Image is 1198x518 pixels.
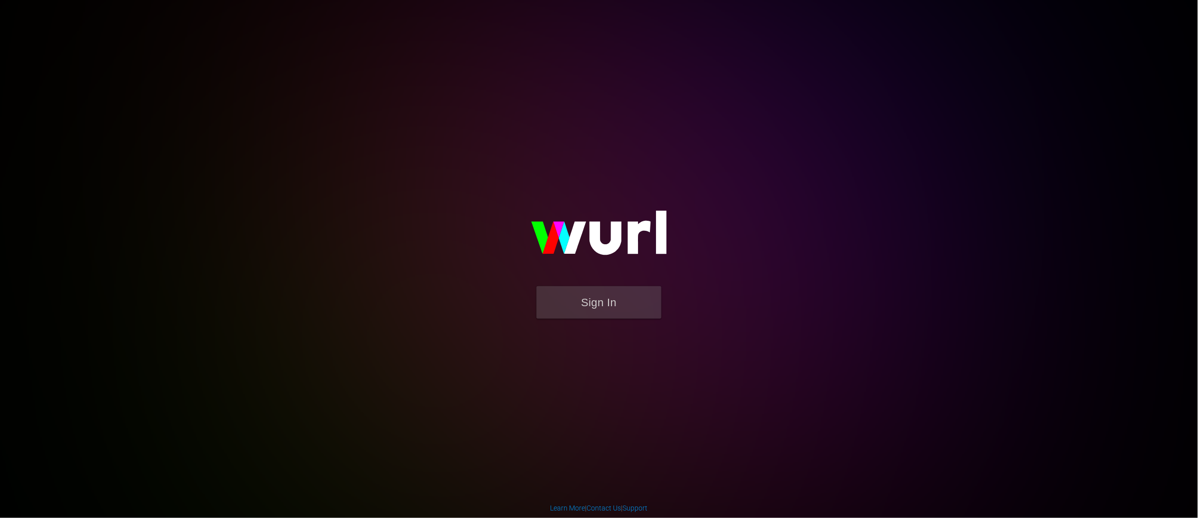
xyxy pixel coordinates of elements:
a: Support [623,504,648,512]
button: Sign In [537,286,661,319]
img: wurl-logo-on-black-223613ac3d8ba8fe6dc639794a292ebdb59501304c7dfd60c99c58986ef67473.svg [499,189,699,286]
a: Learn More [551,504,586,512]
div: | | [551,503,648,513]
a: Contact Us [587,504,621,512]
